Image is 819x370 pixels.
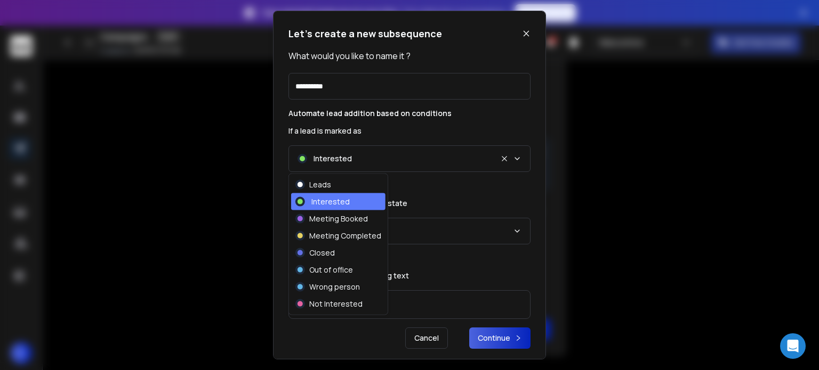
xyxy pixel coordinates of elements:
button: Continue [469,327,531,349]
p: Not Interested [309,299,363,309]
p: Out of office [309,265,353,275]
label: If reply contains the following text [288,272,531,279]
h2: OR [288,180,531,191]
label: If a lead is marked as [288,127,531,135]
p: What would you like to name it ? [288,50,531,62]
div: Interested [298,153,352,164]
h1: Let’s create a new subsequence [288,26,442,41]
p: Meeting Booked [309,213,368,224]
h2: OR [288,253,531,264]
p: Meeting Completed [309,231,381,241]
p: Leads [309,179,331,190]
label: If the lead is in the following state [288,200,531,207]
p: Closed [309,248,335,258]
p: Cancel [405,327,448,349]
div: Interested [295,196,350,207]
p: Wrong person [309,282,360,292]
h2: Automate lead addition based on conditions [288,108,531,119]
div: Open Intercom Messenger [780,333,806,359]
